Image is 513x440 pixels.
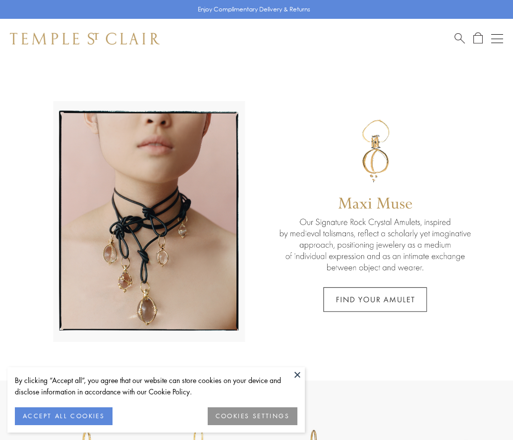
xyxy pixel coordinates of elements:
img: Temple St. Clair [10,33,160,45]
button: COOKIES SETTINGS [208,407,297,425]
div: By clicking “Accept all”, you agree that our website can store cookies on your device and disclos... [15,375,297,397]
a: Search [455,32,465,45]
button: Open navigation [491,33,503,45]
a: Open Shopping Bag [473,32,483,45]
button: ACCEPT ALL COOKIES [15,407,113,425]
p: Enjoy Complimentary Delivery & Returns [198,4,310,14]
